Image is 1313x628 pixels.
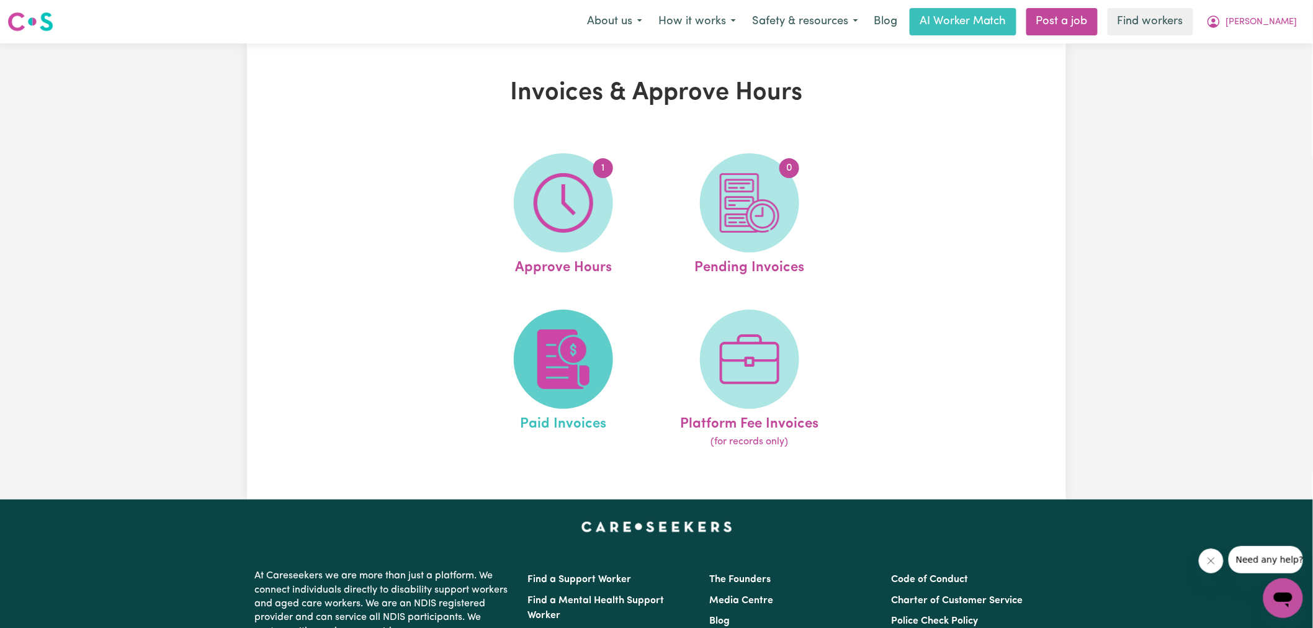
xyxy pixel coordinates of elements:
[680,409,818,435] span: Platform Fee Invoices
[779,158,799,178] span: 0
[892,575,969,585] a: Code of Conduct
[391,78,922,108] h1: Invoices & Approve Hours
[660,310,839,450] a: Platform Fee Invoices(for records only)
[744,9,866,35] button: Safety & resources
[474,153,653,279] a: Approve Hours
[710,434,788,449] span: (for records only)
[694,253,804,279] span: Pending Invoices
[910,8,1016,35] a: AI Worker Match
[866,8,905,35] a: Blog
[7,7,53,36] a: Careseekers logo
[1229,546,1303,573] iframe: Message from company
[892,616,979,626] a: Police Check Policy
[1199,549,1224,573] iframe: Close message
[1108,8,1193,35] a: Find workers
[520,409,606,435] span: Paid Invoices
[1198,9,1306,35] button: My Account
[579,9,650,35] button: About us
[527,596,664,621] a: Find a Mental Health Support Worker
[474,310,653,450] a: Paid Invoices
[1026,8,1098,35] a: Post a job
[660,153,839,279] a: Pending Invoices
[593,158,613,178] span: 1
[650,9,744,35] button: How it works
[1263,578,1303,618] iframe: Button to launch messaging window
[709,596,773,606] a: Media Centre
[709,616,730,626] a: Blog
[581,522,732,532] a: Careseekers home page
[527,575,631,585] a: Find a Support Worker
[1226,16,1297,29] span: [PERSON_NAME]
[515,253,612,279] span: Approve Hours
[7,9,75,19] span: Need any help?
[709,575,771,585] a: The Founders
[7,11,53,33] img: Careseekers logo
[892,596,1023,606] a: Charter of Customer Service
